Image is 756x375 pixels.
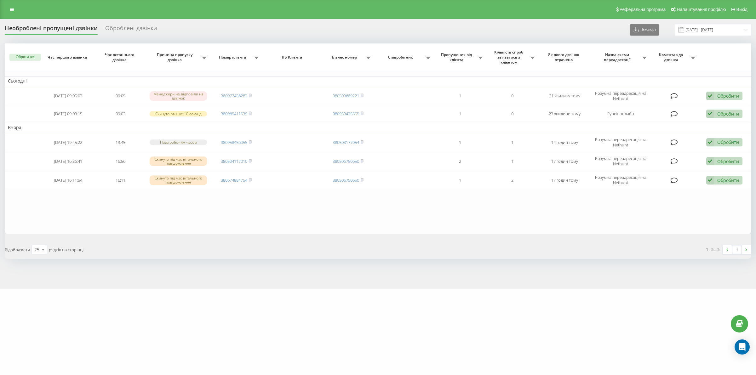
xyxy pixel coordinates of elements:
[221,158,247,164] a: 380504117010
[150,175,207,185] div: Скинуто під час вітального повідомлення
[42,171,94,189] td: [DATE] 16:11:54
[434,134,486,151] td: 1
[706,246,719,253] div: 1 - 5 з 5
[325,55,365,60] span: Бізнес номер
[94,134,146,151] td: 19:45
[150,52,201,62] span: Причина пропуску дзвінка
[94,152,146,170] td: 16:56
[538,106,591,122] td: 23 хвилини тому
[150,139,207,145] div: Поза робочим часом
[42,106,94,122] td: [DATE] 09:03:15
[34,247,39,253] div: 25
[268,55,316,60] span: ПІБ Клієнта
[5,123,751,132] td: Вчора
[591,171,650,189] td: Розумна переадресація на Nethunt
[630,24,659,36] button: Експорт
[434,171,486,189] td: 1
[42,87,94,105] td: [DATE] 09:05:03
[5,247,30,253] span: Відображати
[213,55,254,60] span: Номер клієнта
[94,171,146,189] td: 16:11
[42,152,94,170] td: [DATE] 16:36:41
[333,139,359,145] a: 380503177054
[434,87,486,105] td: 1
[42,134,94,151] td: [DATE] 19:45:22
[717,139,739,145] div: Обробити
[5,76,751,86] td: Сьогодні
[735,339,750,355] div: Open Intercom Messenger
[486,134,539,151] td: 1
[333,93,359,99] a: 380503689221
[544,52,585,62] span: Як довго дзвінок втрачено
[333,158,359,164] a: 380506750650
[717,158,739,164] div: Обробити
[5,25,98,35] div: Необроблені пропущені дзвінки
[717,93,739,99] div: Обробити
[221,139,247,145] a: 380958456055
[9,54,41,61] button: Обрати всі
[736,7,747,12] span: Вихід
[591,87,650,105] td: Розумна переадресація на Nethunt
[677,7,726,12] span: Налаштування профілю
[377,55,425,60] span: Співробітник
[486,171,539,189] td: 2
[150,91,207,101] div: Менеджери не відповіли на дзвінок
[221,93,247,99] a: 380977436283
[94,87,146,105] td: 09:05
[333,177,359,183] a: 380506750650
[717,177,739,183] div: Обробити
[538,152,591,170] td: 17 годин тому
[538,171,591,189] td: 17 годин тому
[100,52,141,62] span: Час останнього дзвінка
[437,52,478,62] span: Пропущених від клієнта
[591,134,650,151] td: Розумна переадресація на Nethunt
[591,152,650,170] td: Розумна переадресація на Nethunt
[620,7,666,12] span: Реферальна програма
[717,111,739,117] div: Обробити
[150,156,207,166] div: Скинуто під час вітального повідомлення
[49,247,83,253] span: рядків на сторінці
[538,87,591,105] td: 21 хвилину тому
[490,50,530,65] span: Кількість спроб зв'язатись з клієнтом
[591,106,650,122] td: Гуркіт онлайн
[434,106,486,122] td: 1
[732,245,742,254] a: 1
[94,106,146,122] td: 09:03
[486,87,539,105] td: 0
[221,111,247,116] a: 380965411539
[486,152,539,170] td: 1
[333,111,359,116] a: 380933435555
[105,25,157,35] div: Оброблені дзвінки
[150,111,207,116] div: Скинуто раніше 10 секунд
[48,55,89,60] span: Час першого дзвінка
[594,52,642,62] span: Назва схеми переадресації
[538,134,591,151] td: 14 годин тому
[486,106,539,122] td: 0
[221,177,247,183] a: 380674884754
[434,152,486,170] td: 2
[654,52,690,62] span: Коментар до дзвінка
